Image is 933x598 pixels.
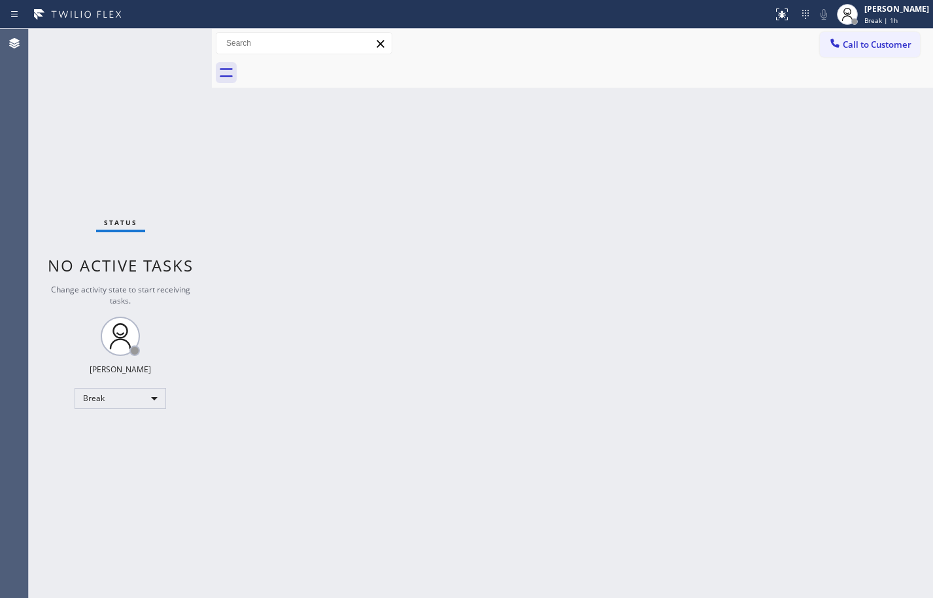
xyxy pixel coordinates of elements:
button: Mute [815,5,833,24]
span: Change activity state to start receiving tasks. [51,284,190,306]
span: Call to Customer [843,39,911,50]
span: Status [104,218,137,227]
div: [PERSON_NAME] [90,364,151,375]
input: Search [216,33,392,54]
span: Break | 1h [864,16,898,25]
div: [PERSON_NAME] [864,3,929,14]
div: Break [75,388,166,409]
button: Call to Customer [820,32,920,57]
span: No active tasks [48,255,194,276]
